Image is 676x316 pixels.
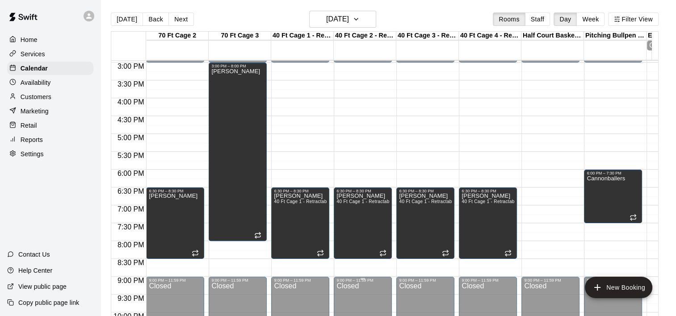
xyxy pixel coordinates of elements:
[115,62,147,70] span: 3:00 PM
[309,11,376,28] button: [DATE]
[115,277,147,284] span: 9:00 PM
[21,121,37,130] p: Retail
[115,187,147,195] span: 6:30 PM
[585,277,652,298] button: add
[608,12,658,26] button: Filter View
[630,214,637,221] span: Recurring event
[146,187,204,259] div: 6:30 PM – 8:30 PM: Rullo
[115,241,147,249] span: 8:00 PM
[21,92,51,101] p: Customers
[274,189,327,193] div: 6:30 PM – 8:30 PM
[7,147,93,161] a: Settings
[115,205,147,213] span: 7:00 PM
[111,12,143,26] button: [DATE]
[399,278,452,283] div: 9:00 PM – 11:59 PM
[334,32,396,40] div: 40 Ft Cage 2 - Retractable
[115,295,147,302] span: 9:30 PM
[396,187,454,259] div: 6:30 PM – 8:30 PM: Rullo
[459,32,521,40] div: 40 Ft Cage 4 - Retractable
[7,33,93,46] a: Home
[115,152,147,159] span: 5:30 PM
[271,32,334,40] div: 40 Ft Cage 1 - Retractable
[115,170,147,177] span: 6:00 PM
[209,32,271,40] div: 70 Ft Cage 3
[504,249,512,257] span: Recurring event
[18,282,67,291] p: View public page
[18,298,79,307] p: Copy public page link
[18,266,52,275] p: Help Center
[7,76,93,89] a: Availability
[584,170,642,223] div: 6:00 PM – 7:30 PM: Cannonballers
[211,64,264,68] div: 3:00 PM – 8:00 PM
[399,199,664,204] span: 40 Ft Cage 1 - Retractable, 40 Ft Cage 2 - Retractable, 40 Ft Cage 3 - Retractable, 40 Ft Cage 4 ...
[399,189,452,193] div: 6:30 PM – 8:30 PM
[7,133,93,146] a: Reports
[115,98,147,106] span: 4:00 PM
[149,189,202,193] div: 6:30 PM – 8:30 PM
[271,187,329,259] div: 6:30 PM – 8:30 PM: Rullo
[21,64,48,73] p: Calendar
[336,199,601,204] span: 40 Ft Cage 1 - Retractable, 40 Ft Cage 2 - Retractable, 40 Ft Cage 3 - Retractable, 40 Ft Cage 4 ...
[21,50,45,58] p: Services
[326,13,349,25] h6: [DATE]
[493,12,525,26] button: Rooms
[459,187,517,259] div: 6:30 PM – 8:30 PM: Rullo
[525,12,550,26] button: Staff
[317,249,324,257] span: Recurring event
[587,171,639,175] div: 6:00 PM – 7:30 PM
[396,32,459,40] div: 40 Ft Cage 3 - Retractable
[115,116,147,124] span: 4:30 PM
[115,259,147,266] span: 8:30 PM
[21,107,49,116] p: Marketing
[115,134,147,141] span: 5:00 PM
[115,80,147,88] span: 3:30 PM
[334,187,392,259] div: 6:30 PM – 8:30 PM: Rullo
[462,189,514,193] div: 6:30 PM – 8:30 PM
[21,35,38,44] p: Home
[21,135,43,144] p: Reports
[211,278,264,283] div: 9:00 PM – 11:59 PM
[7,104,93,118] a: Marketing
[21,78,51,87] p: Availability
[274,278,327,283] div: 9:00 PM – 11:59 PM
[7,47,93,61] a: Services
[442,249,449,257] span: Recurring event
[521,32,584,40] div: Half Court Basketball Court
[554,12,577,26] button: Day
[168,12,193,26] button: Next
[149,278,202,283] div: 9:00 PM – 11:59 PM
[146,32,209,40] div: 70 Ft Cage 2
[21,150,44,158] p: Settings
[584,32,647,40] div: Pitching Bullpen - 70 Ft Cage 1 (NO HITTING ALLOWED)
[524,278,577,283] div: 9:00 PM – 11:59 PM
[274,199,539,204] span: 40 Ft Cage 1 - Retractable, 40 Ft Cage 2 - Retractable, 40 Ft Cage 3 - Retractable, 40 Ft Cage 4 ...
[254,232,261,239] span: Recurring event
[209,62,267,241] div: 3:00 PM – 8:00 PM: Noah
[336,189,389,193] div: 6:30 PM – 8:30 PM
[7,119,93,132] a: Retail
[18,250,50,259] p: Contact Us
[143,12,169,26] button: Back
[7,90,93,104] a: Customers
[576,12,605,26] button: Week
[115,223,147,231] span: 7:30 PM
[379,249,386,257] span: Recurring event
[192,249,199,257] span: Recurring event
[462,278,514,283] div: 9:00 PM – 11:59 PM
[336,278,389,283] div: 9:00 PM – 11:59 PM
[7,62,93,75] a: Calendar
